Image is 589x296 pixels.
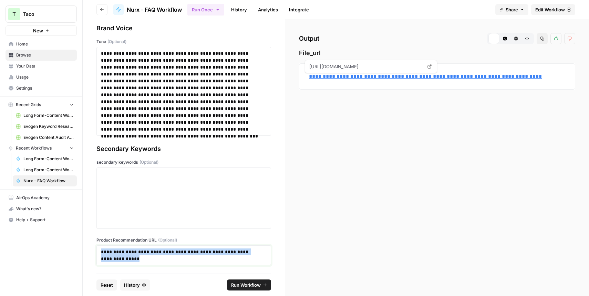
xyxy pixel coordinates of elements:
[16,85,74,91] span: Settings
[299,33,575,44] h2: Output
[23,123,74,130] span: Evogen Keyword Research Agent Grid
[231,282,261,288] span: Run Workflow
[96,159,271,165] label: secondary keywords
[23,178,74,184] span: Nurx - FAQ Workflow
[96,279,117,290] button: Reset
[16,74,74,80] span: Usage
[23,11,65,18] span: Taco
[124,282,140,288] span: History
[6,39,77,50] a: Home
[96,23,271,33] div: Brand Voice
[13,175,77,186] a: Nurx - FAQ Workflow
[285,4,313,15] a: Integrate
[139,159,158,165] span: (Optional)
[531,4,575,15] a: Edit Workflow
[187,4,224,16] button: Run Once
[6,50,77,61] a: Browse
[13,164,77,175] a: Long Form-Content Workflow - All Clients (New)
[23,167,74,173] span: Long Form-Content Workflow - All Clients (New)
[16,102,41,108] span: Recent Grids
[120,279,150,290] button: History
[308,60,424,73] span: [URL][DOMAIN_NAME]
[96,144,271,154] div: Secondary Keywords
[535,6,565,13] span: Edit Workflow
[6,61,77,72] a: Your Data
[96,237,271,243] label: Product Recommendation URL
[13,110,77,121] a: Long Form-Content Workflow - AI Clients (New) Grid
[16,217,74,223] span: Help + Support
[158,237,177,243] span: (Optional)
[13,153,77,164] a: Long Form-Content Workflow - AI Clients (New)
[13,121,77,132] a: Evogen Keyword Research Agent Grid
[33,27,43,34] span: New
[6,72,77,83] a: Usage
[6,6,77,23] button: Workspace: Taco
[16,63,74,69] span: Your Data
[107,39,126,45] span: (Optional)
[6,143,77,153] button: Recent Workflows
[6,203,77,214] button: What's new?
[12,10,16,18] span: T
[6,100,77,110] button: Recent Grids
[227,4,251,15] a: History
[101,282,113,288] span: Reset
[16,41,74,47] span: Home
[6,25,77,36] button: New
[6,204,76,214] div: What's new?
[6,214,77,225] button: Help + Support
[127,6,182,14] span: Nurx - FAQ Workflow
[6,83,77,94] a: Settings
[13,132,77,143] a: Evogen Content Audit Agent Grid
[299,48,575,58] span: File_url
[506,6,518,13] span: Share
[6,192,77,203] a: AirOps Academy
[23,112,74,119] span: Long Form-Content Workflow - AI Clients (New) Grid
[16,195,74,201] span: AirOps Academy
[16,145,52,151] span: Recent Workflows
[113,4,182,15] a: Nurx - FAQ Workflow
[254,4,282,15] a: Analytics
[23,134,74,141] span: Evogen Content Audit Agent Grid
[96,39,271,45] label: Tone
[495,4,528,15] button: Share
[16,52,74,58] span: Browse
[23,156,74,162] span: Long Form-Content Workflow - AI Clients (New)
[227,279,271,290] button: Run Workflow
